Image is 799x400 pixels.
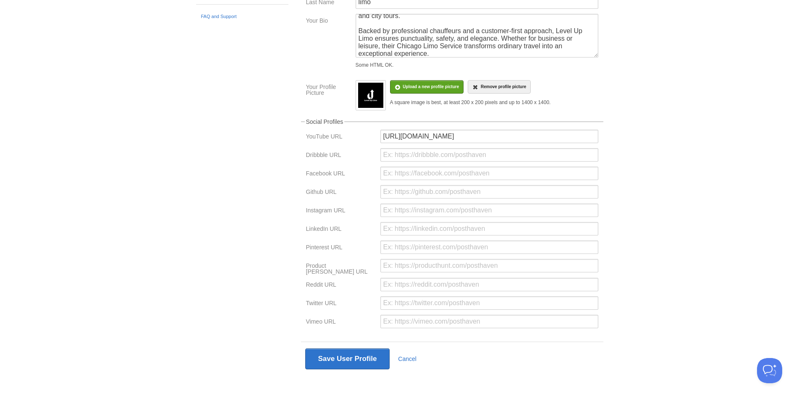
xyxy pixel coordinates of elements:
[305,119,345,125] legend: Social Profiles
[403,84,459,89] span: Upload a new profile picture
[380,185,598,199] input: Ex: https://github.com/posthaven
[380,315,598,328] input: Ex: https://vimeo.com/posthaven
[356,63,598,68] div: Some HTML OK.
[306,282,375,290] label: Reddit URL
[380,167,598,180] input: Ex: https://facebook.com/posthaven
[380,222,598,235] input: Ex: https://linkedin.com/posthaven
[306,133,375,141] label: YouTube URL
[358,83,383,108] img: uploads%2F2025-09-28%2F17%2F125148%2FiW4rrAz0048dA4xs83pLn3p557I%2Fs3ul10%2Funnamed+%2810%29.png
[380,148,598,162] input: Ex: https://dribbble.com/posthaven
[380,241,598,254] input: Ex: https://pinterest.com/posthaven
[468,80,531,94] a: Remove profile picture
[306,189,375,197] label: Github URL
[306,152,375,160] label: Dribbble URL
[398,356,417,362] a: Cancel
[380,278,598,291] input: Ex: https://reddit.com/posthaven
[306,84,351,98] label: Your Profile Picture
[380,259,598,272] input: Ex: https://producthunt.com/posthaven
[306,207,375,215] label: Instagram URL
[380,204,598,217] input: Ex: https://instagram.com/posthaven
[306,244,375,252] label: Pinterest URL
[380,130,598,143] input: Ex: https://youtube.com/posthaven
[481,84,526,89] span: Remove profile picture
[306,319,375,327] label: Vimeo URL
[306,300,375,308] label: Twitter URL
[306,170,375,178] label: Facebook URL
[380,296,598,310] input: Ex: https://twitter.com/posthaven
[390,100,551,105] div: A square image is best, at least 200 x 200 pixels and up to 1400 x 1400.
[757,358,782,383] iframe: Help Scout Beacon - Open
[306,263,375,277] label: Product [PERSON_NAME] URL
[201,13,283,21] a: FAQ and Support
[306,18,351,26] label: Your Bio
[305,348,390,369] button: Save User Profile
[306,226,375,234] label: LinkedIn URL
